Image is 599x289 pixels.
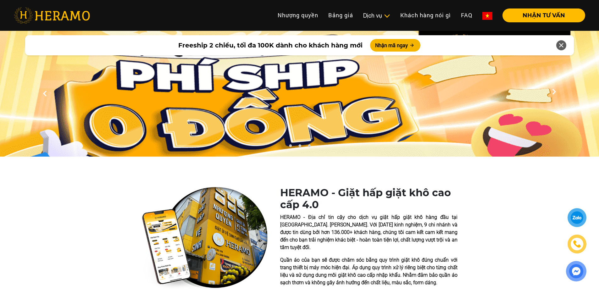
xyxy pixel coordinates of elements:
img: subToggleIcon [384,13,390,19]
a: Khách hàng nói gì [395,8,456,22]
p: HERAMO - Địa chỉ tin cậy cho dịch vụ giặt hấp giặt khô hàng đầu tại [GEOGRAPHIC_DATA]. [PERSON_NA... [280,214,458,251]
p: Quần áo của bạn sẽ được chăm sóc bằng quy trình giặt khô đúng chuẩn với trang thiết bị máy móc hi... [280,256,458,286]
button: Nhận mã ngay [370,39,420,52]
button: 1 [287,144,293,150]
button: 3 [306,144,312,150]
img: heramo-logo.png [14,7,90,24]
button: NHẬN TƯ VẤN [502,8,585,22]
span: Freeship 2 chiều, tối đa 100K dành cho khách hàng mới [178,41,363,50]
h1: HERAMO - Giặt hấp giặt khô cao cấp 4.0 [280,187,458,211]
a: NHẬN TƯ VẤN [497,13,585,18]
a: Bảng giá [323,8,358,22]
button: 2 [297,144,303,150]
a: Nhượng quyền [273,8,323,22]
a: FAQ [456,8,477,22]
div: Dịch vụ [363,11,390,20]
img: phone-icon [573,240,581,248]
a: phone-icon [568,236,585,253]
img: vn-flag.png [482,12,492,20]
